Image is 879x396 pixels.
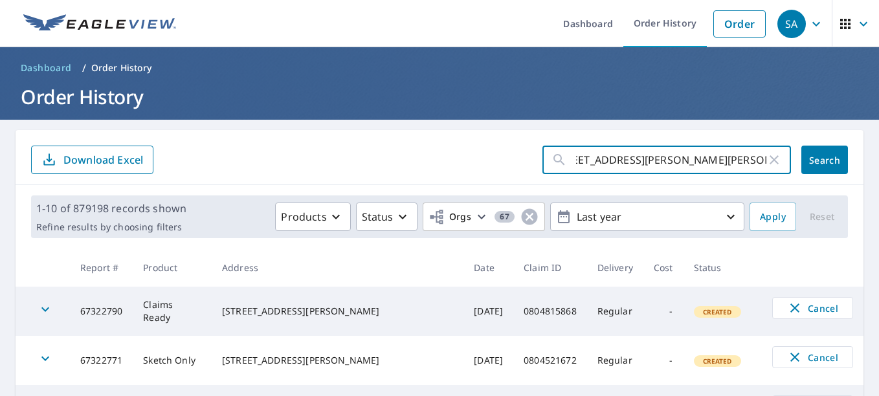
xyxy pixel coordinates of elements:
th: Product [133,248,212,287]
th: Date [463,248,513,287]
p: Refine results by choosing filters [36,221,186,233]
button: Last year [550,203,744,231]
th: Delivery [587,248,643,287]
div: [STREET_ADDRESS][PERSON_NAME] [222,305,453,318]
button: Cancel [772,346,853,368]
img: EV Logo [23,14,176,34]
div: [STREET_ADDRESS][PERSON_NAME] [222,354,453,367]
span: Apply [760,209,786,225]
button: Apply [750,203,796,231]
span: Created [695,307,740,316]
button: Cancel [772,297,853,319]
p: Last year [572,206,723,228]
li: / [82,60,86,76]
span: Search [812,154,838,166]
td: Claims Ready [133,287,212,336]
nav: breadcrumb [16,58,863,78]
p: 1-10 of 879198 records shown [36,201,186,216]
span: Dashboard [21,61,72,74]
span: Cancel [786,300,840,316]
button: Search [801,146,848,174]
th: Report # [70,248,133,287]
th: Cost [643,248,684,287]
a: Dashboard [16,58,77,78]
td: Sketch Only [133,336,212,385]
button: Products [275,203,350,231]
input: Address, Report #, Claim ID, etc. [576,142,766,178]
td: Regular [587,287,643,336]
p: Download Excel [63,153,143,167]
th: Claim ID [513,248,587,287]
td: 67322790 [70,287,133,336]
th: Address [212,248,463,287]
span: 67 [495,212,515,221]
div: SA [777,10,806,38]
td: Regular [587,336,643,385]
button: Status [356,203,417,231]
h1: Order History [16,83,863,110]
td: [DATE] [463,336,513,385]
p: Products [281,209,326,225]
td: 0804521672 [513,336,587,385]
td: 0804815868 [513,287,587,336]
p: Order History [91,61,152,74]
button: Orgs67 [423,203,545,231]
td: - [643,336,684,385]
span: Cancel [786,349,840,365]
span: Orgs [428,209,472,225]
a: Order [713,10,766,38]
th: Status [684,248,762,287]
td: - [643,287,684,336]
td: 67322771 [70,336,133,385]
span: Created [695,357,740,366]
td: [DATE] [463,287,513,336]
button: Download Excel [31,146,153,174]
p: Status [362,209,394,225]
